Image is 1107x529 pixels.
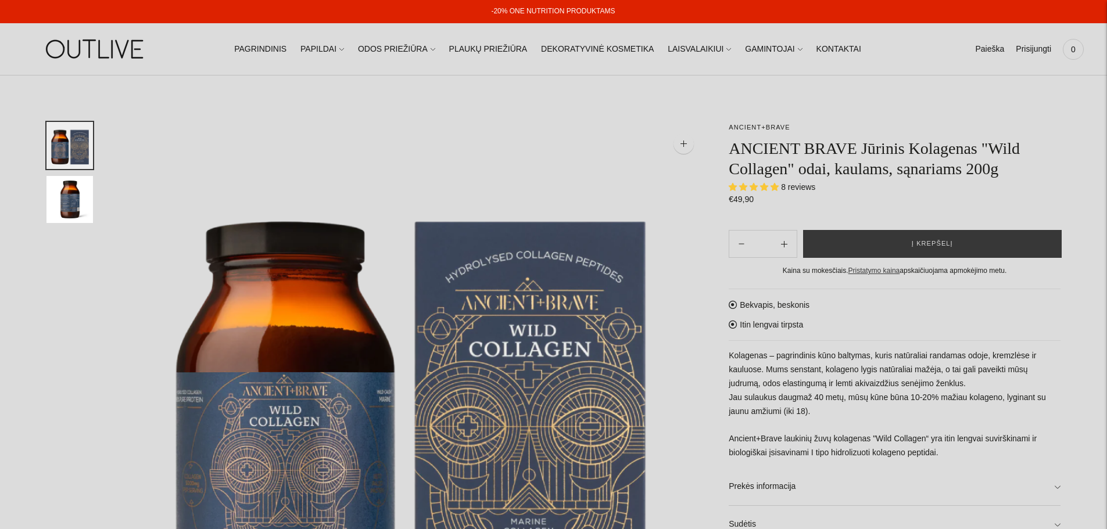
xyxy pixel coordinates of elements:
a: Pristatymo kaina [848,267,900,275]
a: PLAUKŲ PRIEŽIŪRA [449,37,528,62]
a: ODOS PRIEŽIŪRA [358,37,435,62]
button: Į krepšelį [803,230,1062,258]
span: 8 reviews [781,182,815,192]
span: Į krepšelį [912,238,953,250]
button: Add product quantity [729,230,754,258]
div: Kaina su mokesčiais. apskaičiuojama apmokėjimo metu. [729,265,1061,277]
img: OUTLIVE [23,29,169,69]
a: 0 [1063,37,1084,62]
a: PAPILDAI [300,37,344,62]
a: KONTAKTAI [816,37,861,62]
a: PAGRINDINIS [234,37,286,62]
p: Kolagenas – pagrindinis kūno baltymas, kuris natūraliai randamas odoje, kremzlėse ir kauluose. Mu... [729,349,1061,460]
a: GAMINTOJAI [745,37,802,62]
span: 4.88 stars [729,182,781,192]
span: €49,90 [729,195,754,204]
a: -20% ONE NUTRITION PRODUKTAMS [491,7,615,15]
a: Prekės informacija [729,468,1061,505]
img: Ancient+Brave Wild Collagen [46,122,93,169]
a: Paieška [975,37,1004,62]
input: Product quantity [754,236,771,253]
span: 0 [1065,41,1081,57]
button: Translation missing: en.general.accessibility.image_thumbail [46,122,93,169]
button: Translation missing: en.general.accessibility.image_thumbail [46,176,93,223]
a: ANCIENT+BRAVE [729,124,790,131]
a: Prisijungti [1016,37,1051,62]
h1: ANCIENT BRAVE Jūrinis Kolagenas "Wild Collagen" odai, kaulams, sąnariams 200g [729,138,1061,179]
a: DEKORATYVINĖ KOSMETIKA [541,37,654,62]
button: Subtract product quantity [772,230,797,258]
a: LAISVALAIKIUI [668,37,731,62]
